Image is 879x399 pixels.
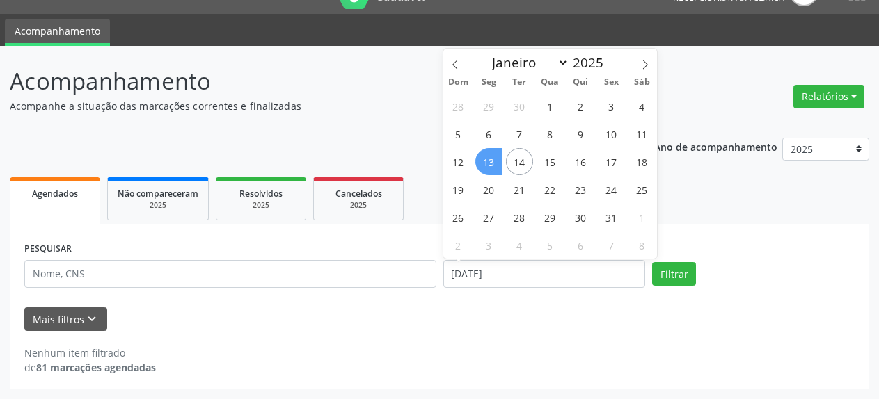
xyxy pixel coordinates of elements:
[239,188,283,199] span: Resolvidos
[475,120,502,147] span: Outubro 6, 2025
[652,262,696,286] button: Filtrar
[598,176,625,203] span: Outubro 24, 2025
[537,92,564,120] span: Outubro 1, 2025
[10,64,612,99] p: Acompanhamento
[84,311,100,327] i: keyboard_arrow_down
[506,148,533,175] span: Outubro 14, 2025
[475,148,502,175] span: Outubro 13, 2025
[445,148,472,175] span: Outubro 12, 2025
[626,78,657,87] span: Sáb
[793,85,864,108] button: Relatórios
[628,231,656,259] span: Novembro 8, 2025
[567,120,594,147] span: Outubro 9, 2025
[537,176,564,203] span: Outubro 22, 2025
[596,78,626,87] span: Sex
[335,188,382,199] span: Cancelados
[24,238,72,260] label: PESQUISAR
[24,345,156,360] div: Nenhum item filtrado
[506,204,533,231] span: Outubro 28, 2025
[565,78,596,87] span: Qui
[10,99,612,113] p: Acompanhe a situação das marcações correntes e finalizadas
[537,231,564,259] span: Novembro 5, 2025
[506,176,533,203] span: Outubro 21, 2025
[537,204,564,231] span: Outubro 29, 2025
[324,200,393,211] div: 2025
[567,231,594,259] span: Novembro 6, 2025
[473,78,504,87] span: Seg
[598,148,625,175] span: Outubro 17, 2025
[567,148,594,175] span: Outubro 16, 2025
[569,54,615,72] input: Year
[534,78,565,87] span: Qua
[118,200,198,211] div: 2025
[445,176,472,203] span: Outubro 19, 2025
[537,120,564,147] span: Outubro 8, 2025
[443,78,474,87] span: Dom
[5,19,110,46] a: Acompanhamento
[445,231,472,259] span: Novembro 2, 2025
[654,138,777,155] p: Ano de acompanhamento
[567,176,594,203] span: Outubro 23, 2025
[475,231,502,259] span: Novembro 3, 2025
[226,200,296,211] div: 2025
[628,204,656,231] span: Novembro 1, 2025
[537,148,564,175] span: Outubro 15, 2025
[567,204,594,231] span: Outubro 30, 2025
[598,92,625,120] span: Outubro 3, 2025
[475,204,502,231] span: Outubro 27, 2025
[445,204,472,231] span: Outubro 26, 2025
[628,120,656,147] span: Outubro 11, 2025
[475,176,502,203] span: Outubro 20, 2025
[506,231,533,259] span: Novembro 4, 2025
[628,148,656,175] span: Outubro 18, 2025
[628,92,656,120] span: Outubro 4, 2025
[443,260,646,288] input: Selecione um intervalo
[475,92,502,120] span: Setembro 29, 2025
[486,53,569,72] select: Month
[24,360,156,375] div: de
[36,361,156,374] strong: 81 marcações agendadas
[598,231,625,259] span: Novembro 7, 2025
[506,120,533,147] span: Outubro 7, 2025
[504,78,534,87] span: Ter
[24,260,436,288] input: Nome, CNS
[118,188,198,199] span: Não compareceram
[598,120,625,147] span: Outubro 10, 2025
[567,92,594,120] span: Outubro 2, 2025
[628,176,656,203] span: Outubro 25, 2025
[32,188,78,199] span: Agendados
[445,92,472,120] span: Setembro 28, 2025
[506,92,533,120] span: Setembro 30, 2025
[445,120,472,147] span: Outubro 5, 2025
[24,307,107,332] button: Mais filtroskeyboard_arrow_down
[598,204,625,231] span: Outubro 31, 2025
